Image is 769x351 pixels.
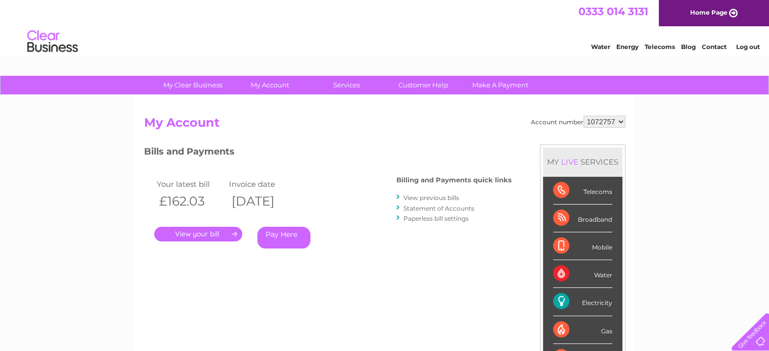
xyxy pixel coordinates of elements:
a: Services [305,76,388,94]
div: Account number [531,116,625,128]
div: LIVE [559,157,580,167]
a: Contact [702,43,727,51]
th: £162.03 [154,191,227,212]
h3: Bills and Payments [144,144,512,162]
a: My Clear Business [151,76,235,94]
a: Telecoms [645,43,675,51]
a: Paperless bill settings [403,215,469,222]
div: Clear Business is a trading name of Verastar Limited (registered in [GEOGRAPHIC_DATA] No. 3667643... [146,6,624,49]
a: Blog [681,43,696,51]
h2: My Account [144,116,625,135]
td: Your latest bill [154,177,227,191]
td: Invoice date [227,177,299,191]
a: Pay Here [257,227,310,248]
div: Mobile [553,232,612,260]
a: . [154,227,242,241]
a: View previous bills [403,194,459,202]
a: Make A Payment [459,76,542,94]
h4: Billing and Payments quick links [396,176,512,184]
a: Log out [736,43,759,51]
div: Gas [553,316,612,344]
a: Water [591,43,610,51]
div: MY SERVICES [543,147,622,176]
div: Water [553,260,612,288]
a: Customer Help [382,76,465,94]
div: Telecoms [553,177,612,205]
a: Energy [616,43,639,51]
img: logo.png [27,26,78,57]
div: Broadband [553,205,612,232]
a: My Account [228,76,311,94]
a: 0333 014 3131 [578,5,648,18]
div: Electricity [553,288,612,316]
th: [DATE] [227,191,299,212]
a: Statement of Accounts [403,205,474,212]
